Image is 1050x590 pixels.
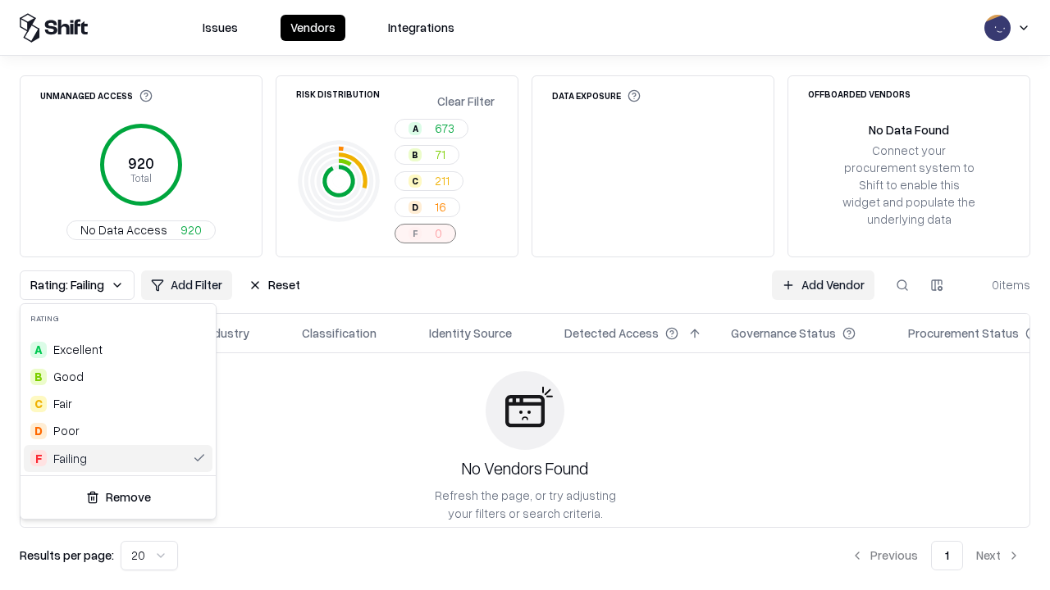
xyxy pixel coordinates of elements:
div: A [30,342,47,358]
div: D [30,423,47,439]
span: Excellent [53,341,103,358]
div: Failing [53,450,87,467]
div: F [30,450,47,466]
div: Poor [53,422,80,439]
span: Good [53,368,84,385]
div: B [30,369,47,385]
button: Remove [27,483,209,512]
span: Fair [53,395,72,412]
div: Suggestions [21,333,216,475]
div: C [30,396,47,412]
div: Rating [21,304,216,333]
